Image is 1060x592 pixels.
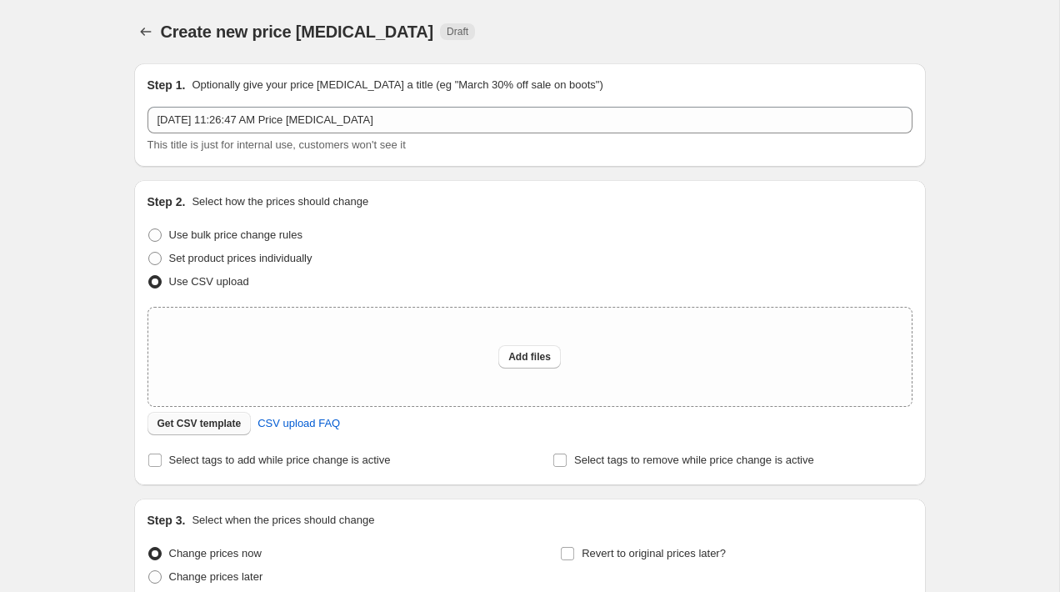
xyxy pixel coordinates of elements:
h2: Step 1. [147,77,186,93]
h2: Step 2. [147,193,186,210]
span: Change prices later [169,570,263,583]
input: 30% off holiday sale [147,107,912,133]
span: Revert to original prices later? [582,547,726,559]
button: Add files [498,345,561,369]
button: Get CSV template [147,412,252,435]
span: Use bulk price change rules [169,228,302,241]
span: Change prices now [169,547,262,559]
span: Add files [508,350,551,364]
p: Select when the prices should change [192,512,374,529]
span: Set product prices individually [169,252,312,264]
span: Select tags to add while price change is active [169,454,391,466]
span: Get CSV template [157,417,242,430]
h2: Step 3. [147,512,186,529]
p: Select how the prices should change [192,193,368,210]
span: CSV upload FAQ [257,415,340,432]
span: Create new price [MEDICAL_DATA] [161,23,434,41]
span: This title is just for internal use, customers won't see it [147,138,406,151]
a: CSV upload FAQ [247,410,350,437]
span: Select tags to remove while price change is active [574,454,814,466]
span: Draft [447,25,468,38]
p: Optionally give your price [MEDICAL_DATA] a title (eg "March 30% off sale on boots") [192,77,602,93]
button: Price change jobs [134,20,157,43]
span: Use CSV upload [169,275,249,288]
